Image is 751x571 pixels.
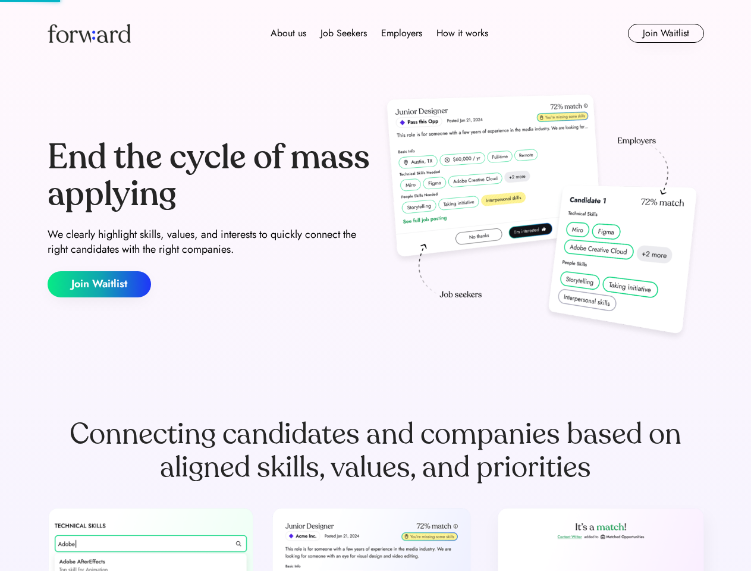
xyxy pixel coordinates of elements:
div: How it works [436,26,488,40]
div: Connecting candidates and companies based on aligned skills, values, and priorities [48,418,704,484]
div: End the cycle of mass applying [48,139,371,212]
img: Forward logo [48,24,131,43]
div: Employers [381,26,422,40]
div: Job Seekers [320,26,367,40]
button: Join Waitlist [48,271,151,297]
img: hero-image.png [381,90,704,346]
button: Join Waitlist [628,24,704,43]
div: About us [271,26,306,40]
div: We clearly highlight skills, values, and interests to quickly connect the right candidates with t... [48,227,371,257]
